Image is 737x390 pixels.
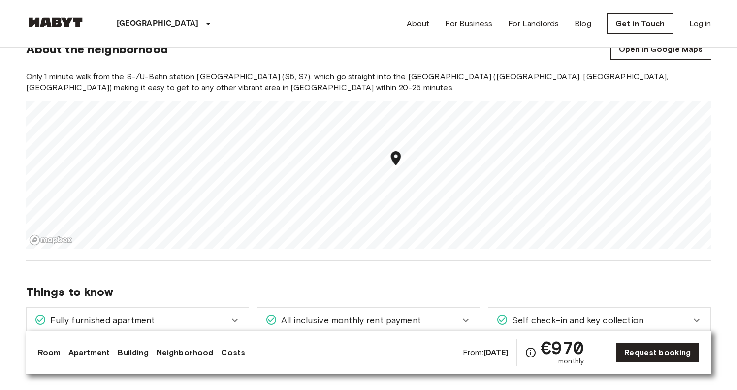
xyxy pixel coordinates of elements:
img: Habyt [26,17,85,27]
span: From: [463,347,509,358]
a: Costs [221,347,245,358]
a: Neighborhood [157,347,214,358]
a: Blog [575,18,591,30]
span: €970 [541,339,584,357]
span: Fully furnished apartment [46,314,155,326]
div: Fully furnished apartment [27,308,249,332]
a: Mapbox logo [29,234,72,246]
a: For Landlords [508,18,559,30]
div: All inclusive monthly rent payment [257,308,480,332]
span: All inclusive monthly rent payment [277,314,421,326]
div: Map marker [387,150,404,170]
a: Get in Touch [607,13,673,34]
a: Open in Google Maps [610,39,711,60]
canvas: Map [26,101,711,249]
a: For Business [445,18,492,30]
span: Only 1 minute walk from the S-/U-Bahn station [GEOGRAPHIC_DATA] (S5, S7), which go straight into ... [26,71,711,93]
a: Request booking [616,342,699,363]
p: [GEOGRAPHIC_DATA] [117,18,199,30]
span: monthly [558,357,584,366]
a: Building [118,347,148,358]
a: Log in [689,18,711,30]
div: Self check-in and key collection [488,308,710,332]
a: About [407,18,430,30]
svg: Check cost overview for full price breakdown. Please note that discounts apply to new joiners onl... [525,347,537,358]
span: Things to know [26,285,711,299]
span: Self check-in and key collection [508,314,643,326]
a: Apartment [68,347,110,358]
b: [DATE] [483,348,509,357]
a: Room [38,347,61,358]
span: About the neighborhood [26,42,168,57]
